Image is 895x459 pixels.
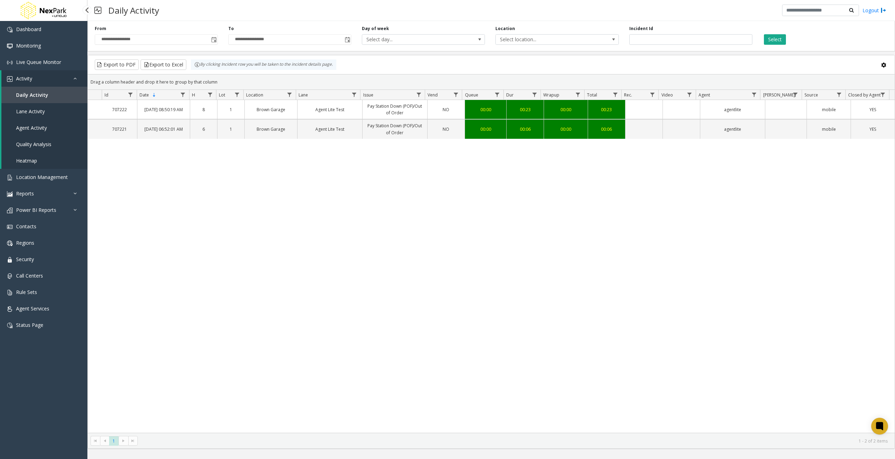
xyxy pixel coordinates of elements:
[16,42,41,49] span: Monitoring
[151,92,157,98] span: Sortable
[7,306,13,312] img: 'icon'
[469,126,502,132] a: 00:00
[704,106,761,113] a: agentlite
[228,26,234,32] label: To
[451,90,460,99] a: Vend Filter Menu
[106,106,133,113] a: 707222
[7,191,13,197] img: 'icon'
[763,92,795,98] span: [PERSON_NAME]
[869,126,876,132] span: YES
[469,106,502,113] a: 00:00
[811,106,846,113] a: mobile
[16,256,34,263] span: Security
[210,35,217,44] span: Toggle popup
[299,92,308,98] span: Lane
[126,90,135,99] a: Id Filter Menu
[7,257,13,263] img: 'icon'
[302,126,358,132] a: Agent Lite Test
[1,87,87,103] a: Daily Activity
[592,106,621,113] a: 00:23
[194,106,213,113] a: 8
[704,126,761,132] a: agentlite
[16,305,49,312] span: Agent Services
[495,26,515,32] label: Location
[16,141,51,148] span: Quality Analysis
[1,152,87,169] a: Heatmap
[16,207,56,213] span: Power BI Reports
[16,289,37,295] span: Rule Sets
[764,34,786,45] button: Select
[362,35,460,44] span: Select day...
[443,126,449,132] span: NO
[530,90,539,99] a: Dur Filter Menu
[443,107,449,113] span: NO
[7,290,13,295] img: 'icon'
[428,92,438,98] span: Vend
[219,92,225,98] span: Lot
[367,103,423,116] a: Pay Station Down (POF)/Out of Order
[16,124,47,131] span: Agent Activity
[105,92,108,98] span: Id
[343,35,351,44] span: Toggle popup
[878,90,888,99] a: Closed by Agent Filter Menu
[511,106,539,113] a: 00:23
[349,90,359,99] a: Lane Filter Menu
[194,62,200,67] img: infoIcon.svg
[592,126,621,132] a: 00:06
[493,90,502,99] a: Queue Filter Menu
[222,126,240,132] a: 1
[7,273,13,279] img: 'icon'
[16,239,34,246] span: Regions
[141,59,186,70] button: Export to Excel
[587,92,597,98] span: Total
[249,106,293,113] a: Brown Garage
[16,174,68,180] span: Location Management
[139,92,149,98] span: Date
[791,90,800,99] a: Parker Filter Menu
[142,126,186,132] a: [DATE] 06:52:01 AM
[432,106,460,113] a: NO
[848,92,881,98] span: Closed by Agent
[862,7,886,14] a: Logout
[222,106,240,113] a: 1
[105,2,163,19] h3: Daily Activity
[1,120,87,136] a: Agent Activity
[302,106,358,113] a: Agent Lite Test
[7,43,13,49] img: 'icon'
[16,26,41,33] span: Dashboard
[7,175,13,180] img: 'icon'
[432,126,460,132] a: NO
[511,126,539,132] a: 00:06
[16,223,36,230] span: Contacts
[16,157,37,164] span: Heatmap
[192,92,195,98] span: H
[1,70,87,87] a: Activity
[610,90,620,99] a: Total Filter Menu
[106,126,133,132] a: 707221
[95,59,139,70] button: Export to PDF
[543,92,559,98] span: Wrapup
[88,76,895,88] div: Drag a column header and drop it here to group by that column
[855,126,890,132] a: YES
[548,106,583,113] a: 00:00
[16,272,43,279] span: Call Centers
[624,92,632,98] span: Rec.
[246,92,263,98] span: Location
[178,90,188,99] a: Date Filter Menu
[7,241,13,246] img: 'icon'
[7,208,13,213] img: 'icon'
[363,92,373,98] span: Issue
[548,126,583,132] a: 00:00
[414,90,423,99] a: Issue Filter Menu
[205,90,215,99] a: H Filter Menu
[506,92,514,98] span: Dur
[835,90,844,99] a: Source Filter Menu
[573,90,583,99] a: Wrapup Filter Menu
[496,35,594,44] span: Select location...
[685,90,694,99] a: Video Filter Menu
[16,59,61,65] span: Live Queue Monitor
